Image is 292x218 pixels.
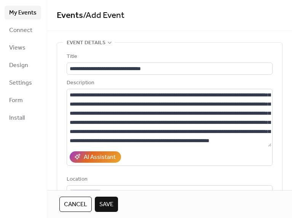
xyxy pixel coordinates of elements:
[9,114,25,123] span: Install
[5,23,41,37] a: Connect
[70,151,121,163] button: AI Assistant
[67,79,271,88] div: Description
[9,26,32,35] span: Connect
[64,200,87,209] span: Cancel
[57,7,83,24] a: Events
[9,96,23,105] span: Form
[99,200,113,209] span: Save
[67,38,105,48] span: Event details
[59,197,92,212] button: Cancel
[84,153,116,162] div: AI Assistant
[5,6,41,19] a: My Events
[67,175,271,184] div: Location
[5,93,41,107] a: Form
[95,197,118,212] button: Save
[9,43,26,53] span: Views
[9,61,28,70] span: Design
[5,76,41,90] a: Settings
[83,7,124,24] span: / Add Event
[5,41,41,54] a: Views
[9,79,32,88] span: Settings
[5,58,41,72] a: Design
[67,52,271,61] div: Title
[9,8,37,18] span: My Events
[5,111,41,125] a: Install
